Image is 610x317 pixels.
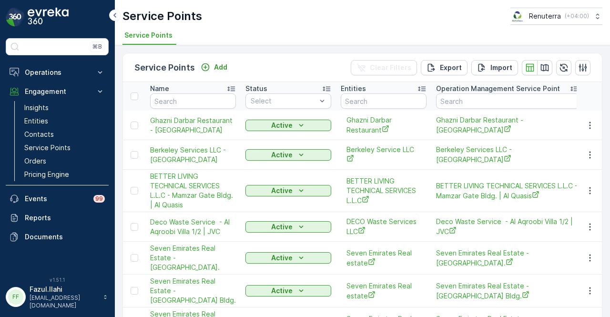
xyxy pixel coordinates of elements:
div: Toggle Row Selected [131,187,138,194]
div: Toggle Row Selected [131,122,138,129]
a: Seven Emirates Real Estate - Al Rafa Bldg. [150,276,236,305]
a: Seven Emirates Real Estate - Al Rigga Bldg. [150,244,236,272]
p: Fazul.Ilahi [30,285,98,294]
span: Berkeley Services LLC - [GEOGRAPHIC_DATA] [436,145,579,164]
button: Active [245,221,331,233]
a: BETTER LIVING TECHNICAL SERVICES L.L.C - Mamzar Gate Bldg. | Al Quasis [150,172,236,210]
img: logo [6,8,25,27]
p: Active [271,121,293,130]
div: Toggle Row Selected [131,223,138,231]
p: Name [150,84,169,93]
p: Active [271,222,293,232]
p: Entities [341,84,366,93]
a: Seven Emirates Real Estate - Al Rafa Bldg. [436,281,579,301]
input: Search [150,93,236,109]
span: Berkeley Services LLC - [GEOGRAPHIC_DATA] [150,145,236,164]
p: ( +04:00 ) [565,12,589,20]
p: Export [440,63,462,72]
input: Search [341,93,427,109]
button: Clear Filters [351,60,417,75]
p: Clear Filters [370,63,411,72]
a: Deco Waste Service - Al Aqroobi Villa 1/2 | JVC [436,217,579,236]
p: Service Points [122,9,202,24]
a: Ghazni Darbar Restaurant - Sonapur [436,115,579,135]
button: Active [245,120,331,131]
span: BETTER LIVING TECHNICAL SERVICES L.L.C - Mamzar Gate Bldg. | Al Quasis [436,181,579,201]
p: [EMAIL_ADDRESS][DOMAIN_NAME] [30,294,98,309]
a: Orders [20,154,109,168]
p: Active [271,286,293,296]
button: Active [245,185,331,196]
button: FFFazul.Ilahi[EMAIL_ADDRESS][DOMAIN_NAME] [6,285,109,309]
p: Select [251,96,316,106]
span: Seven Emirates Real Estate - [GEOGRAPHIC_DATA] Bldg. [436,281,579,301]
div: FF [8,289,23,305]
div: Toggle Row Selected [131,151,138,159]
span: Seven Emirates Real Estate - [GEOGRAPHIC_DATA]. [150,244,236,272]
p: Import [490,63,512,72]
button: Active [245,252,331,264]
button: Add [197,61,231,73]
button: Export [421,60,468,75]
button: Renuterra(+04:00) [510,8,602,25]
p: Active [271,186,293,195]
a: Deco Waste Service - Al Aqroobi Villa 1/2 | JVC [150,217,236,236]
span: Seven Emirates Real Estate - [GEOGRAPHIC_DATA] Bldg. [150,276,236,305]
a: Seven Emirates Real estate [346,281,421,301]
p: ⌘B [92,43,102,51]
p: Events [25,194,88,204]
button: Operations [6,63,109,82]
input: Search [436,93,579,109]
a: DECO Waste Services LLC [346,217,421,236]
div: Toggle Row Selected [131,254,138,262]
p: Insights [24,103,49,112]
a: Berkeley Services LLC - Town Square [436,145,579,164]
p: Renuterra [529,11,561,21]
a: Contacts [20,128,109,141]
p: Orders [24,156,46,166]
a: Pricing Engine [20,168,109,181]
a: Ghazni Darbar Restaurant - Sonapur [150,116,236,135]
a: Ghazni Darbar Restaurant [346,115,421,135]
a: Entities [20,114,109,128]
a: Service Points [20,141,109,154]
p: Active [271,150,293,160]
a: Documents [6,227,109,246]
p: Engagement [25,87,90,96]
img: logo_dark-DEwI_e13.png [28,8,69,27]
a: Berkeley Service LLC [346,145,421,164]
p: Pricing Engine [24,170,69,179]
div: Toggle Row Selected [131,287,138,295]
p: Entities [24,116,48,126]
button: Engagement [6,82,109,101]
img: Screenshot_2024-07-26_at_13.33.01.png [510,11,525,21]
span: Service Points [124,31,173,40]
p: Service Points [134,61,195,74]
button: Import [471,60,518,75]
button: Active [245,285,331,297]
p: Reports [25,213,105,223]
a: Insights [20,101,109,114]
a: Berkeley Services LLC - Town Square [150,145,236,164]
p: Operations [25,68,90,77]
span: Ghazni Darbar Restaurant - [GEOGRAPHIC_DATA] [150,116,236,135]
p: Documents [25,232,105,242]
a: BETTER LIVING TECHNICAL SERVICES L.L.C [346,176,421,205]
p: 99 [95,195,103,203]
button: Active [245,149,331,161]
a: Seven Emirates Real estate [346,248,421,268]
a: Events99 [6,189,109,208]
span: v 1.51.1 [6,277,109,283]
a: Seven Emirates Real Estate - Al Rigga Bldg. [436,248,579,268]
p: Add [214,62,227,72]
a: Reports [6,208,109,227]
p: Operation Management Service Point [436,84,560,93]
